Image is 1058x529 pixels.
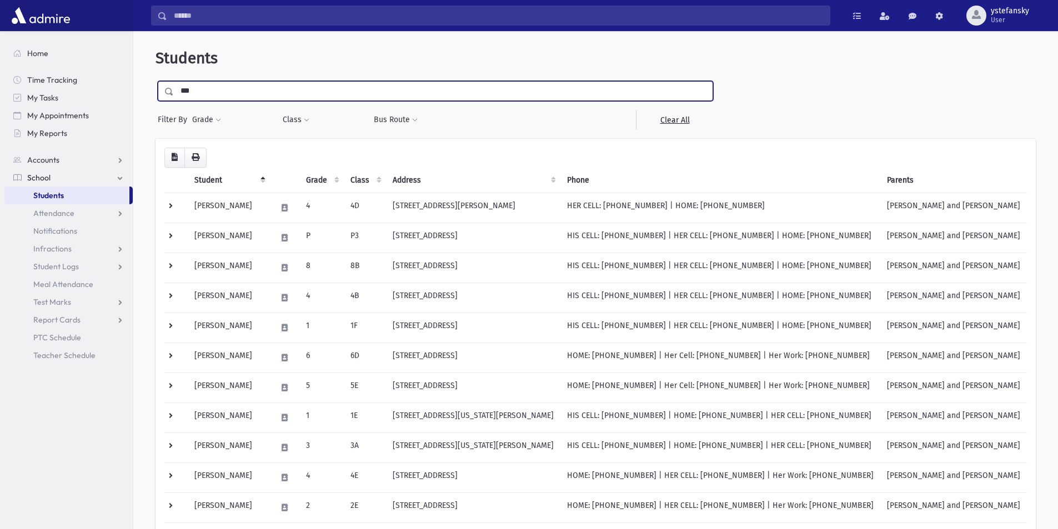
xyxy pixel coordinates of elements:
td: [PERSON_NAME] and [PERSON_NAME] [880,313,1027,342]
td: 8 [299,253,344,283]
td: 8B [344,253,386,283]
span: School [27,173,51,183]
span: Accounts [27,155,59,165]
a: My Appointments [4,107,133,124]
td: [PERSON_NAME] and [PERSON_NAME] [880,492,1027,522]
td: [PERSON_NAME] [188,492,270,522]
td: 5 [299,372,344,402]
td: 1 [299,402,344,432]
td: 1 [299,313,344,342]
th: Address: activate to sort column ascending [386,168,560,193]
a: Notifications [4,222,133,240]
button: Class [282,110,310,130]
td: HOME: [PHONE_NUMBER] | HER CELL: [PHONE_NUMBER] | Her Work: [PHONE_NUMBER] [560,492,880,522]
a: School [4,169,133,187]
a: Infractions [4,240,133,258]
td: [STREET_ADDRESS] [386,283,560,313]
td: 4E [344,462,386,492]
span: My Reports [27,128,67,138]
th: Parents [880,168,1027,193]
span: PTC Schedule [33,332,81,342]
td: [PERSON_NAME] and [PERSON_NAME] [880,342,1027,372]
td: 6 [299,342,344,372]
a: PTC Schedule [4,329,133,346]
a: Students [4,187,129,204]
span: Filter By [158,114,192,125]
td: 4B [344,283,386,313]
span: Teacher Schedule [33,350,96,360]
span: Test Marks [33,297,71,307]
span: Student Logs [33,261,79,271]
a: My Reports [4,124,133,142]
a: Meal Attendance [4,275,133,293]
span: Attendance [33,208,74,218]
td: [STREET_ADDRESS][US_STATE][PERSON_NAME] [386,402,560,432]
button: Print [184,148,207,168]
td: [PERSON_NAME] [188,193,270,223]
td: [PERSON_NAME] and [PERSON_NAME] [880,223,1027,253]
td: [PERSON_NAME] [188,283,270,313]
th: Phone [560,168,880,193]
td: [STREET_ADDRESS] [386,492,560,522]
td: [PERSON_NAME] [188,402,270,432]
td: HOME: [PHONE_NUMBER] | Her Cell: [PHONE_NUMBER] | Her Work: [PHONE_NUMBER] [560,372,880,402]
span: ystefansky [991,7,1029,16]
input: Search [167,6,830,26]
td: [PERSON_NAME] and [PERSON_NAME] [880,253,1027,283]
td: 3A [344,432,386,462]
a: My Tasks [4,89,133,107]
td: 2E [344,492,386,522]
span: Students [33,190,64,200]
td: [PERSON_NAME] [188,313,270,342]
td: 3 [299,432,344,462]
a: Home [4,44,133,62]
td: 5E [344,372,386,402]
td: P [299,223,344,253]
td: HOME: [PHONE_NUMBER] | HER CELL: [PHONE_NUMBER] | Her Work: [PHONE_NUMBER] [560,462,880,492]
span: Home [27,48,48,58]
td: [PERSON_NAME] [188,253,270,283]
a: Test Marks [4,293,133,311]
td: HOME: [PHONE_NUMBER] | Her Cell: [PHONE_NUMBER] | Her Work: [PHONE_NUMBER] [560,342,880,372]
td: 2 [299,492,344,522]
span: My Tasks [27,93,58,103]
td: [STREET_ADDRESS] [386,313,560,342]
td: [PERSON_NAME] [188,432,270,462]
td: 6D [344,342,386,372]
a: Attendance [4,204,133,222]
td: [STREET_ADDRESS] [386,342,560,372]
td: HIS CELL: [PHONE_NUMBER] | HER CELL: [PHONE_NUMBER] | HOME: [PHONE_NUMBER] [560,223,880,253]
td: [PERSON_NAME] and [PERSON_NAME] [880,432,1027,462]
a: Clear All [636,110,713,130]
span: My Appointments [27,110,89,120]
td: HIS CELL: [PHONE_NUMBER] | HER CELL: [PHONE_NUMBER] | HOME: [PHONE_NUMBER] [560,253,880,283]
td: [PERSON_NAME] and [PERSON_NAME] [880,283,1027,313]
a: Accounts [4,151,133,169]
a: Report Cards [4,311,133,329]
span: Report Cards [33,315,81,325]
td: [PERSON_NAME] [188,372,270,402]
button: CSV [164,148,185,168]
span: Infractions [33,244,72,254]
td: [STREET_ADDRESS] [386,372,560,402]
td: HIS CELL: [PHONE_NUMBER] | HER CELL: [PHONE_NUMBER] | HOME: [PHONE_NUMBER] [560,313,880,342]
td: [STREET_ADDRESS] [386,253,560,283]
th: Student: activate to sort column descending [188,168,270,193]
img: AdmirePro [9,4,73,27]
td: [PERSON_NAME] [188,462,270,492]
td: [STREET_ADDRESS][US_STATE][PERSON_NAME] [386,432,560,462]
td: [STREET_ADDRESS][PERSON_NAME] [386,193,560,223]
th: Class: activate to sort column ascending [344,168,386,193]
td: 4 [299,462,344,492]
th: Grade: activate to sort column ascending [299,168,344,193]
a: Time Tracking [4,71,133,89]
td: [STREET_ADDRESS] [386,223,560,253]
button: Bus Route [373,110,418,130]
td: [PERSON_NAME] and [PERSON_NAME] [880,372,1027,402]
td: HIS CELL: [PHONE_NUMBER] | HOME: [PHONE_NUMBER] | HER CELL: [PHONE_NUMBER] [560,402,880,432]
td: 4 [299,283,344,313]
a: Student Logs [4,258,133,275]
td: [PERSON_NAME] and [PERSON_NAME] [880,402,1027,432]
span: Students [156,49,218,67]
td: HER CELL: [PHONE_NUMBER] | HOME: [PHONE_NUMBER] [560,193,880,223]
